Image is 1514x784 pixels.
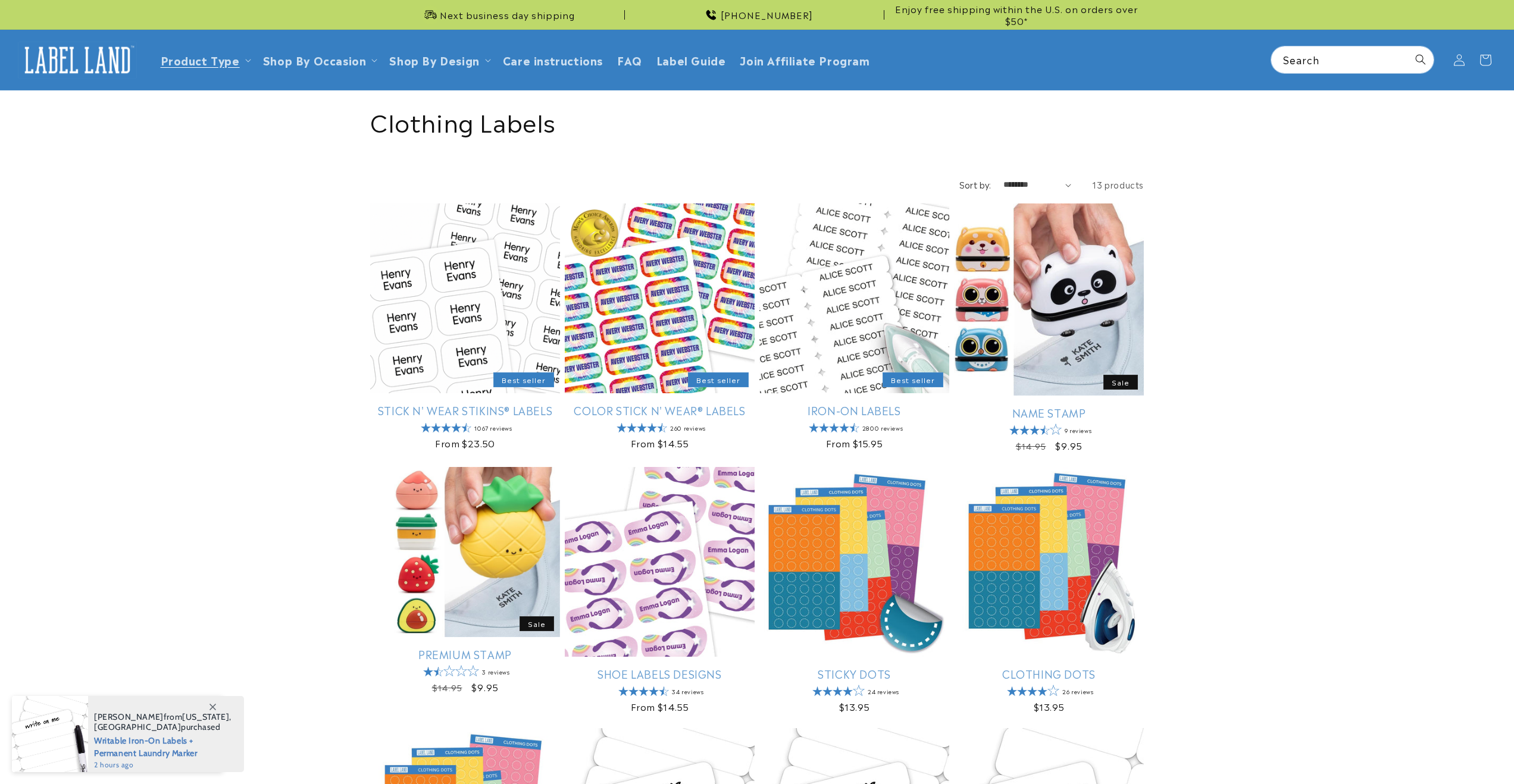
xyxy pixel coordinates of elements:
[94,712,232,732] span: from , purchased
[759,403,949,417] a: Iron-On Labels
[370,647,560,661] a: Premium Stamp
[954,667,1144,680] a: Clothing Dots
[94,711,164,722] span: [PERSON_NAME]
[503,53,603,67] span: Care instructions
[649,46,733,74] a: Label Guide
[656,53,726,67] span: Label Guide
[959,178,991,190] label: Sort by:
[889,3,1144,26] span: Enjoy free shipping within the U.S. on orders over $50*
[721,9,813,21] span: [PHONE_NUMBER]
[14,37,142,83] a: Label Land
[496,46,610,74] a: Care instructions
[1407,46,1434,73] button: Search
[94,722,181,732] span: [GEOGRAPHIC_DATA]
[161,52,240,68] a: Product Type
[759,667,949,680] a: Sticky Dots
[370,403,560,417] a: Stick N' Wear Stikins® Labels
[733,46,877,74] a: Join Affiliate Program
[1395,733,1502,772] iframe: Gorgias live chat messenger
[154,46,256,74] summary: Product Type
[565,667,755,680] a: Shoe Labels Designs
[617,53,642,67] span: FAQ
[954,406,1144,419] a: Name Stamp
[382,46,495,74] summary: Shop By Design
[370,105,1144,136] h1: Clothing Labels
[389,52,479,68] a: Shop By Design
[18,42,137,79] img: Label Land
[440,9,575,21] span: Next business day shipping
[1092,178,1144,190] span: 13 products
[263,53,367,67] span: Shop By Occasion
[610,46,649,74] a: FAQ
[256,46,383,74] summary: Shop By Occasion
[740,53,869,67] span: Join Affiliate Program
[565,403,755,417] a: Color Stick N' Wear® Labels
[182,711,229,722] span: [US_STATE]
